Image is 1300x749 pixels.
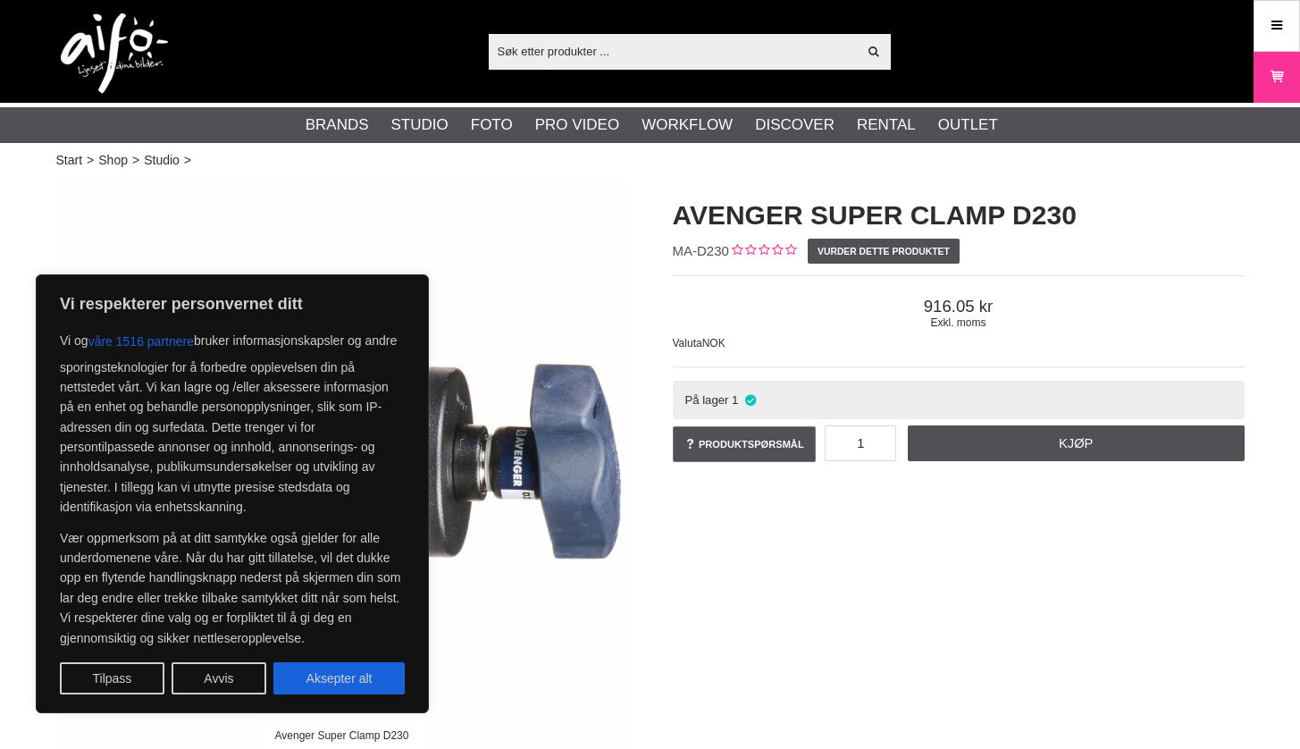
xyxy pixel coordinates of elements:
a: Workflow [642,114,733,137]
i: På lager [742,393,758,407]
a: Rental [857,114,916,137]
p: Vær oppmerksom på at ditt samtykke også gjelder for alle underdomenene våre. Når du har gitt till... [60,528,405,648]
a: Pro Video [535,114,619,137]
p: Vi og bruker informasjonskapsler og andre sporingsteknologier for å forbedre opplevelsen din på n... [60,325,405,518]
button: Avvis [172,662,266,694]
h1: Avenger Super Clamp D230 [673,197,1245,234]
img: logo.png [61,13,168,94]
span: NOK [702,337,725,349]
a: Studio [391,114,449,137]
a: Shop [98,151,128,170]
span: 1 [732,393,738,407]
div: Kundevurdering: 0 [729,242,796,261]
span: Valuta [673,337,702,349]
input: Søk etter produkter ... [489,38,858,64]
button: Tilpass [60,662,164,694]
a: Outlet [938,114,998,137]
a: Produktspørsmål [673,426,817,462]
button: våre 1516 partnere [88,325,194,358]
div: Vi respekterer personvernet ditt [36,274,429,713]
button: Aksepter alt [273,662,405,694]
span: Exkl. moms [673,316,1245,329]
p: Vi respekterer personvernet ditt [60,293,405,315]
span: > [87,151,94,170]
a: Vurder dette produktet [808,239,960,264]
a: Brands [306,114,369,137]
span: På lager [684,393,728,407]
a: Kjøp [908,425,1245,461]
span: 916.05 [673,297,1245,316]
a: Discover [755,114,835,137]
a: Studio [144,151,180,170]
a: Start [56,151,83,170]
span: > [132,151,139,170]
a: Foto [471,114,513,137]
span: > [184,151,191,170]
span: MA-D230 [673,243,729,258]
